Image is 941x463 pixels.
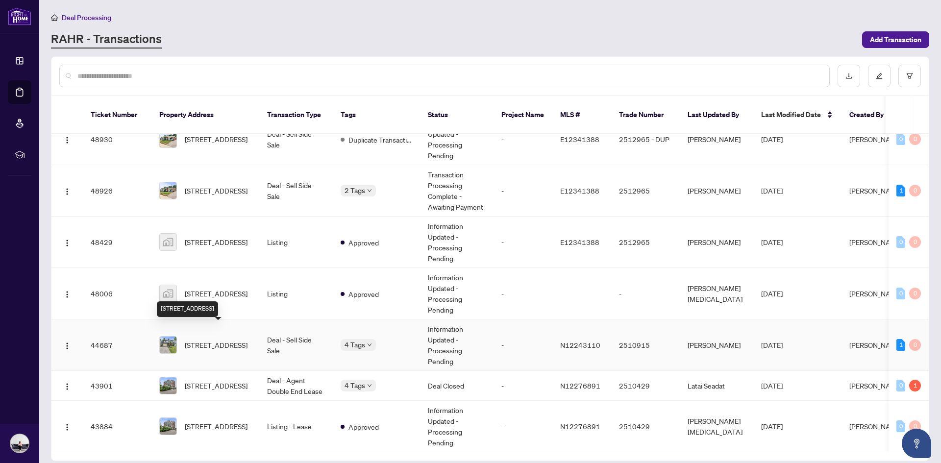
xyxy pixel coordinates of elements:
button: Open asap [902,429,931,458]
span: 4 Tags [345,380,365,391]
th: Created By [842,96,900,134]
td: Deal - Sell Side Sale [259,319,333,371]
td: Information Updated - Processing Pending [420,114,494,165]
span: Deal Processing [62,13,111,22]
span: down [367,383,372,388]
td: Information Updated - Processing Pending [420,401,494,452]
div: 1 [896,185,905,196]
div: 0 [909,339,921,351]
div: 0 [909,288,921,299]
span: 4 Tags [345,339,365,350]
td: Deal - Agent Double End Lease [259,371,333,401]
td: 48930 [83,114,151,165]
td: Information Updated - Processing Pending [420,319,494,371]
span: [PERSON_NAME] [849,135,902,144]
img: thumbnail-img [160,377,176,394]
span: N12276891 [560,422,600,431]
td: [PERSON_NAME][MEDICAL_DATA] [680,268,753,319]
span: [PERSON_NAME] [849,381,902,390]
span: [STREET_ADDRESS] [185,380,248,391]
span: Approved [348,421,379,432]
button: Logo [59,131,75,147]
div: 0 [896,133,905,145]
td: 2510429 [611,371,680,401]
span: Approved [348,289,379,299]
span: [PERSON_NAME] [849,238,902,246]
th: MLS # [552,96,611,134]
div: 0 [909,133,921,145]
img: Logo [63,188,71,195]
button: download [838,65,860,87]
span: [PERSON_NAME] [849,341,902,349]
div: 0 [896,420,905,432]
td: 2512965 [611,165,680,217]
button: Logo [59,337,75,353]
td: 43884 [83,401,151,452]
img: Logo [63,136,71,144]
td: Latai Seadat [680,371,753,401]
span: E12341388 [560,238,599,246]
span: [STREET_ADDRESS] [185,340,248,350]
td: Deal - Sell Side Sale [259,114,333,165]
td: 48006 [83,268,151,319]
span: [STREET_ADDRESS] [185,237,248,247]
td: - [611,268,680,319]
td: 2510429 [611,401,680,452]
span: [PERSON_NAME] [849,289,902,298]
img: thumbnail-img [160,337,176,353]
img: Logo [63,291,71,298]
button: Logo [59,234,75,250]
span: N12276891 [560,381,600,390]
img: thumbnail-img [160,234,176,250]
button: Logo [59,418,75,434]
span: [STREET_ADDRESS] [185,421,248,432]
span: [DATE] [761,422,783,431]
td: Listing - Lease [259,401,333,452]
span: down [367,342,372,347]
span: Duplicate Transaction [348,134,412,145]
span: down [367,188,372,193]
th: Property Address [151,96,259,134]
img: thumbnail-img [160,418,176,435]
div: 1 [896,339,905,351]
span: [STREET_ADDRESS] [185,134,248,145]
img: Logo [63,383,71,390]
td: 48926 [83,165,151,217]
span: [DATE] [761,289,783,298]
td: Deal Closed [420,371,494,401]
span: filter [906,73,913,79]
td: - [494,217,552,268]
th: Trade Number [611,96,680,134]
td: Information Updated - Processing Pending [420,268,494,319]
img: thumbnail-img [160,131,176,147]
td: [PERSON_NAME] [680,319,753,371]
td: [PERSON_NAME] [680,165,753,217]
th: Transaction Type [259,96,333,134]
span: 2 Tags [345,185,365,196]
button: Logo [59,286,75,301]
div: 0 [896,380,905,391]
td: Listing [259,268,333,319]
span: E12341388 [560,186,599,195]
td: Deal - Sell Side Sale [259,165,333,217]
th: Project Name [494,96,552,134]
td: [PERSON_NAME] [680,217,753,268]
span: [STREET_ADDRESS] [185,185,248,196]
th: Last Updated By [680,96,753,134]
a: RAHR - Transactions [51,31,162,49]
div: 0 [909,185,921,196]
span: [PERSON_NAME] [849,422,902,431]
span: E12341388 [560,135,599,144]
img: Logo [63,423,71,431]
span: Add Transaction [870,32,921,48]
th: Ticket Number [83,96,151,134]
span: [DATE] [761,135,783,144]
td: 44687 [83,319,151,371]
td: 2512965 - DUP [611,114,680,165]
td: - [494,114,552,165]
img: Logo [63,239,71,247]
td: - [494,319,552,371]
button: filter [898,65,921,87]
td: 43901 [83,371,151,401]
span: Last Modified Date [761,109,821,120]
